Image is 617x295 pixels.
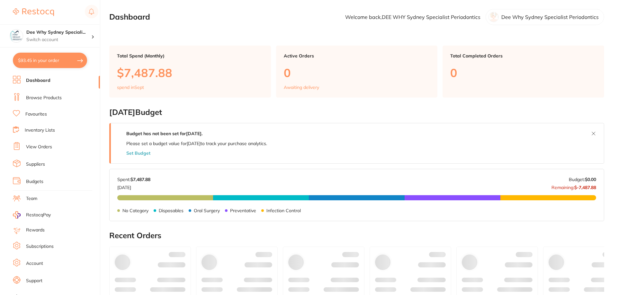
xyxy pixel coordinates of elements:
p: 0 [450,66,596,79]
p: Switch account [26,37,91,43]
p: Please set a budget value for [DATE] to track your purchase analytics. [126,141,267,146]
h4: Dee Why Sydney Specialist Periodontics [26,29,91,36]
a: Active Orders0Awaiting delivery [276,46,438,98]
a: Support [26,278,42,284]
img: RestocqPay [13,211,21,219]
a: Account [26,260,43,267]
p: Active Orders [284,53,430,58]
span: RestocqPay [26,212,51,218]
button: $93.45 in your order [13,53,87,68]
p: Remaining: [551,182,596,190]
strong: $7,487.88 [130,177,150,182]
a: Total Completed Orders0 [443,46,604,98]
strong: Budget has not been set for [DATE] . [126,131,202,136]
a: Favourites [25,111,47,117]
p: spend in Sept [117,85,144,90]
a: Subscriptions [26,243,54,250]
p: $7,487.88 [117,66,263,79]
p: No Category [122,208,148,213]
img: Restocq Logo [13,8,54,16]
strong: $-7,487.88 [574,184,596,190]
h2: [DATE] Budget [109,108,604,117]
h2: Recent Orders [109,231,604,240]
p: [DATE] [117,182,150,190]
a: View Orders [26,144,52,150]
p: Spent: [117,177,150,182]
p: Awaiting delivery [284,85,319,90]
a: Rewards [26,227,45,233]
a: Suppliers [26,161,45,168]
p: Dee Why Sydney Specialist Periodontics [501,14,599,20]
a: Restocq Logo [13,5,54,20]
p: Total Completed Orders [450,53,596,58]
a: Inventory Lists [25,127,55,134]
button: Set Budget [126,151,150,156]
a: Team [26,195,37,202]
a: RestocqPay [13,211,51,219]
p: Infection Control [266,208,301,213]
a: Budgets [26,178,43,185]
p: 0 [284,66,430,79]
p: Oral Surgery [194,208,220,213]
strong: $0.00 [585,177,596,182]
p: Budget: [569,177,596,182]
img: Dee Why Sydney Specialist Periodontics [10,30,23,42]
a: Browse Products [26,95,62,101]
p: Welcome back, DEE WHY Sydney Specialist Periodontics [345,14,480,20]
h2: Dashboard [109,13,150,22]
p: Total Spend (Monthly) [117,53,263,58]
a: Dashboard [26,77,50,84]
p: Disposables [159,208,183,213]
p: Preventative [230,208,256,213]
a: Total Spend (Monthly)$7,487.88spend inSept [109,46,271,98]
